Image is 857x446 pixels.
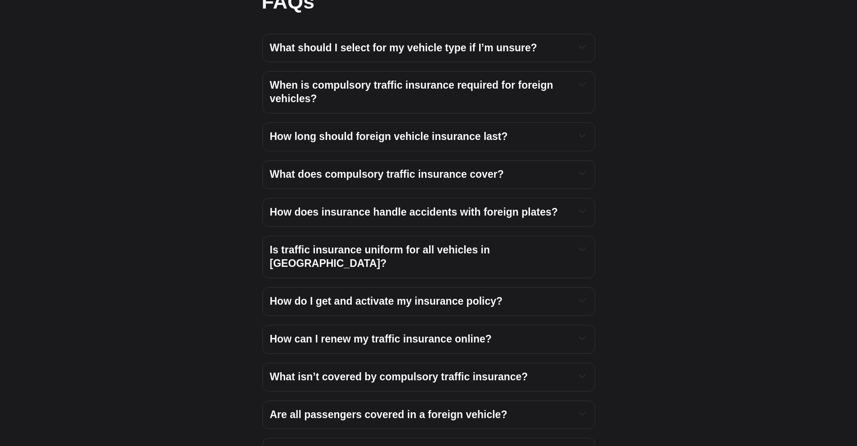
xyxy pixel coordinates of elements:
span: What does compulsory traffic insurance cover? [270,168,504,180]
span: What should I select for my vehicle type if I’m unsure? [270,42,537,54]
button: Expand toggle to read content [577,168,588,179]
button: Expand toggle to read content [577,206,588,216]
button: Expand toggle to read content [577,79,588,90]
span: How do I get and activate my insurance policy? [270,295,503,307]
span: How can I renew my traffic insurance online? [270,333,492,345]
button: Expand toggle to read content [577,243,588,254]
button: Expand toggle to read content [577,408,588,419]
button: Expand toggle to read content [577,130,588,141]
span: Is traffic insurance uniform for all vehicles in [GEOGRAPHIC_DATA]? [270,244,493,269]
span: How does insurance handle accidents with foreign plates? [270,206,558,218]
span: When is compulsory traffic insurance required for foreign vehicles? [270,79,556,104]
span: How long should foreign vehicle insurance last? [270,131,508,142]
button: Expand toggle to read content [577,295,588,306]
span: Are all passengers covered in a foreign vehicle? [270,409,507,420]
button: Expand toggle to read content [577,41,588,52]
button: Expand toggle to read content [577,370,588,381]
button: Expand toggle to read content [577,333,588,343]
span: What isn’t covered by compulsory traffic insurance? [270,371,528,383]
